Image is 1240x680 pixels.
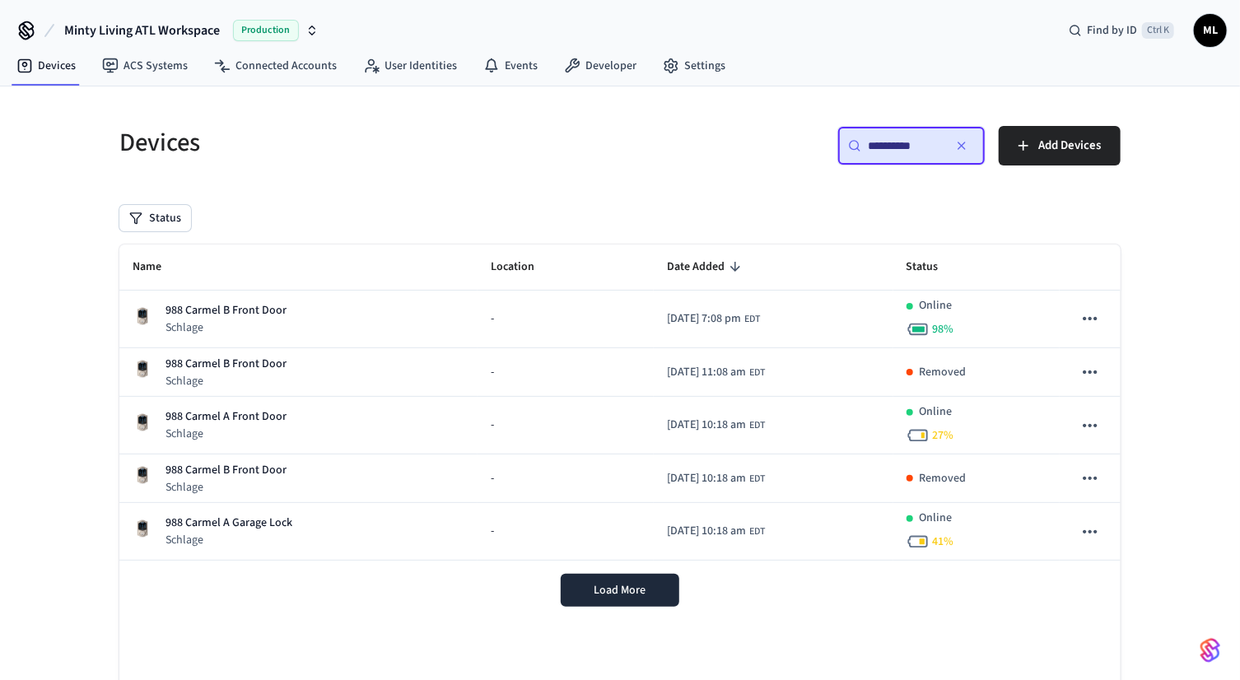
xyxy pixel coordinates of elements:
p: Schlage [165,426,287,442]
span: [DATE] 11:08 am [667,364,746,381]
p: Schlage [165,479,287,496]
span: ML [1196,16,1225,45]
a: User Identities [350,51,470,81]
p: 988 Carmel B Front Door [165,356,287,373]
p: Online [920,297,953,314]
span: Load More [594,582,646,598]
p: 988 Carmel A Garage Lock [165,515,292,532]
a: Connected Accounts [201,51,350,81]
img: SeamLogoGradient.69752ec5.svg [1200,637,1220,664]
span: 27 % [933,427,954,444]
img: Schlage Sense Smart Deadbolt with Camelot Trim, Front [133,465,152,485]
span: Status [907,254,960,280]
span: EDT [749,418,765,433]
span: Date Added [667,254,746,280]
img: Schlage Sense Smart Deadbolt with Camelot Trim, Front [133,412,152,432]
table: sticky table [119,245,1121,561]
span: - [491,523,494,540]
img: Schlage Sense Smart Deadbolt with Camelot Trim, Front [133,519,152,538]
span: Minty Living ATL Workspace [64,21,220,40]
a: ACS Systems [89,51,201,81]
button: Load More [561,574,679,607]
button: Status [119,205,191,231]
button: ML [1194,14,1227,47]
span: Production [233,20,299,41]
p: 988 Carmel B Front Door [165,462,287,479]
span: - [491,417,494,434]
p: Removed [920,364,967,381]
button: Add Devices [999,126,1121,165]
p: Removed [920,470,967,487]
h5: Devices [119,126,610,160]
a: Events [470,51,551,81]
span: EDT [749,524,765,539]
span: Name [133,254,183,280]
span: [DATE] 10:18 am [667,417,746,434]
span: 41 % [933,533,954,550]
span: [DATE] 10:18 am [667,523,746,540]
span: - [491,364,494,381]
span: [DATE] 10:18 am [667,470,746,487]
span: EDT [749,472,765,487]
p: Online [920,403,953,421]
div: America/New_York [667,523,765,540]
span: Add Devices [1038,135,1101,156]
p: Schlage [165,532,292,548]
a: Devices [3,51,89,81]
span: Ctrl K [1142,22,1174,39]
p: 988 Carmel A Front Door [165,408,287,426]
span: [DATE] 7:08 pm [667,310,741,328]
span: EDT [744,312,760,327]
p: 988 Carmel B Front Door [165,302,287,319]
span: Find by ID [1087,22,1137,39]
div: America/New_York [667,470,765,487]
p: Schlage [165,319,287,336]
span: - [491,470,494,487]
div: America/New_York [667,310,760,328]
span: 98 % [933,321,954,338]
div: America/New_York [667,364,765,381]
a: Settings [650,51,739,81]
span: - [491,310,494,328]
a: Developer [551,51,650,81]
p: Online [920,510,953,527]
div: Find by IDCtrl K [1056,16,1187,45]
img: Schlage Sense Smart Deadbolt with Camelot Trim, Front [133,359,152,379]
span: EDT [749,366,765,380]
div: America/New_York [667,417,765,434]
p: Schlage [165,373,287,389]
img: Schlage Sense Smart Deadbolt with Camelot Trim, Front [133,306,152,326]
span: Location [491,254,556,280]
